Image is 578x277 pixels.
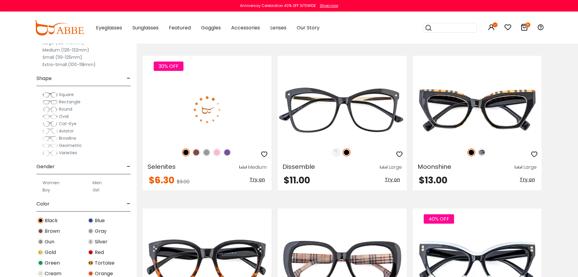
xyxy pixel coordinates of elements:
[127,159,131,174] span: -
[88,218,94,223] img: Blue
[282,162,315,171] span: Dissemble
[250,176,265,183] span: Try on
[43,179,60,186] label: Women
[45,228,60,235] span: Brown
[201,24,221,31] span: Goggles
[59,135,76,141] span: Browline
[96,24,122,31] span: Eyeglasses
[317,3,338,8] a: Shop now
[332,149,340,156] img: Clear
[43,143,58,149] img: Geometric.png
[132,24,159,31] span: Sunglasses
[93,179,102,186] label: Men
[43,54,82,61] label: Small (119-125mm)
[278,78,406,142] img: Black Dissemble - Plastic ,Universal Bridge Fit
[284,174,310,187] span: $11.00
[182,149,190,156] img: Black
[248,176,267,184] button: Try on
[59,92,74,98] span: Square
[515,165,522,170] img: size ruler
[43,114,58,120] img: Oval.png
[95,259,115,267] span: Tortoise
[518,176,537,184] button: Try on
[36,71,52,86] span: Shape
[45,238,54,245] span: Gun
[523,164,537,171] div: Large
[88,249,94,255] img: Red
[239,165,247,170] img: size ruler
[419,174,447,187] span: $13.00
[36,159,55,174] span: Gender
[231,24,260,31] span: Accessories
[240,3,316,8] div: Anniversay Celebration 40% OFF SITEWIDE
[45,259,60,267] span: Green
[520,176,535,183] span: Try on
[43,186,50,194] label: Boy
[59,150,77,156] span: Varieties
[467,149,475,156] img: Black
[95,228,107,235] span: Gray
[43,150,58,156] img: Varieties.png
[43,61,96,68] label: Extra-Small (100-118mm)
[154,62,183,71] span: 30% OFF
[59,99,80,105] span: Rectangle
[380,165,387,170] img: size ruler
[297,24,320,31] span: Our Story
[43,92,58,98] img: Square.png
[143,78,272,142] img: Black Selenites - TR Universal Bridge Fit
[424,214,454,224] span: 40% OFF
[45,217,58,224] span: Black
[149,174,174,187] span: $6.30
[521,25,528,32] a: 6
[38,218,43,223] img: Black
[59,128,74,134] span: Aviator
[478,149,486,156] img: Striped
[59,142,82,149] span: Geometric
[88,271,94,276] img: Orange
[223,149,231,156] img: Purple
[169,24,191,31] span: Featured
[38,249,43,255] img: Gold
[43,46,89,54] label: Medium (126-132mm)
[95,249,104,256] span: Red
[43,135,58,142] img: Browline.png
[43,106,58,112] img: Round.png
[385,176,400,183] span: Try on
[343,149,351,156] img: Black
[388,164,402,171] div: Large
[248,164,267,171] div: Medium
[38,271,43,276] img: Cream
[36,197,50,211] span: Color
[383,176,402,184] button: Try on
[213,149,221,156] img: Pink
[88,260,94,266] img: Tortoise
[320,3,338,8] div: Shop now
[177,178,190,185] span: $9.00
[95,238,108,245] span: Silver
[127,71,131,86] span: -
[203,149,210,156] img: Gray
[127,197,131,211] span: -
[93,186,99,194] label: Girl
[418,162,451,171] span: Moonshine
[88,239,94,245] img: Silver
[59,113,69,119] span: Oval
[38,228,43,234] img: Brown
[59,106,72,112] span: Round
[525,22,530,27] i: 6
[43,121,58,127] img: Cat-Eye.png
[45,249,56,256] span: Gold
[192,149,200,156] img: Brown
[43,99,58,105] img: Rectangle.png
[59,121,77,127] span: Cat-Eye
[88,228,94,234] img: Gray
[270,24,286,31] span: Lenses
[148,162,176,171] span: Selenites
[43,128,58,134] img: Aviator.png
[413,78,542,142] img: Black Moonshine - Acetate ,Universal Bridge Fit
[38,260,43,266] img: Green
[95,217,105,224] span: Blue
